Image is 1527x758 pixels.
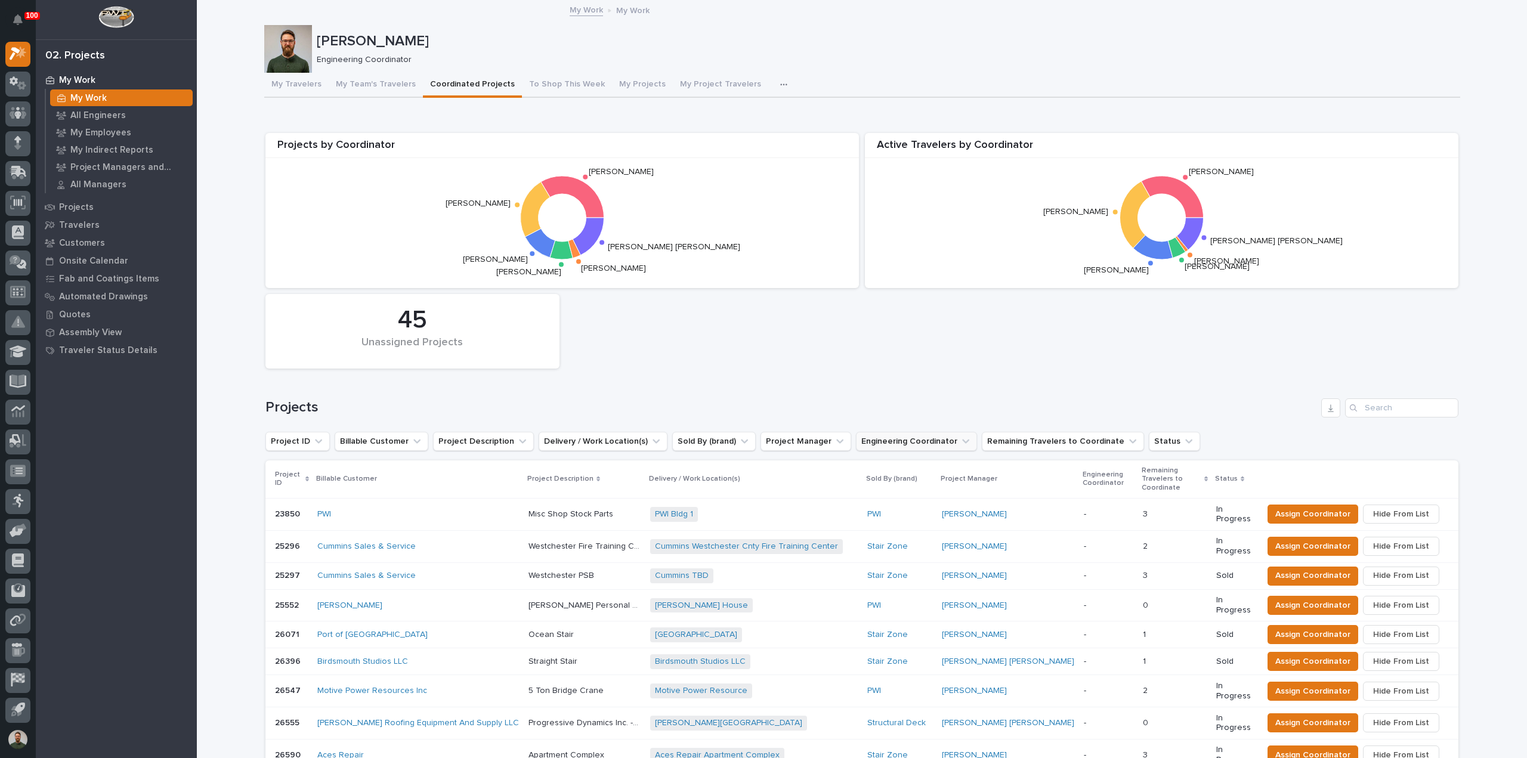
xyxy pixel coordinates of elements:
[5,7,30,32] button: Notifications
[942,542,1007,552] a: [PERSON_NAME]
[1149,432,1200,451] button: Status
[1185,263,1250,271] text: [PERSON_NAME]
[265,648,1458,675] tr: 2639626396 Birdsmouth Studios LLC Straight StairStraight Stair Birdsmouth Studios LLC Stair Zone ...
[867,686,881,696] a: PWI
[1275,507,1350,521] span: Assign Coordinator
[36,198,197,216] a: Projects
[1084,571,1133,581] p: -
[655,686,747,696] a: Motive Power Resource
[1083,468,1135,490] p: Engineering Coordinator
[46,89,197,106] a: My Work
[1373,654,1429,669] span: Hide From List
[608,243,740,251] text: [PERSON_NAME] [PERSON_NAME]
[655,630,737,640] a: [GEOGRAPHIC_DATA]
[265,498,1458,530] tr: 2385023850 PWI Misc Shop Stock PartsMisc Shop Stock Parts PWI Bldg 1 PWI [PERSON_NAME] -33 In Pro...
[1275,598,1350,612] span: Assign Coordinator
[942,686,1007,696] a: [PERSON_NAME]
[1216,657,1253,667] p: Sold
[1216,536,1253,556] p: In Progress
[98,6,134,28] img: Workspace Logo
[761,432,851,451] button: Project Manager
[15,14,30,33] div: Notifications100
[36,270,197,287] a: Fab and Coatings Items
[1084,267,1149,275] text: [PERSON_NAME]
[265,675,1458,707] tr: 2654726547 Motive Power Resources Inc 5 Ton Bridge Crane5 Ton Bridge Crane Motive Power Resource ...
[673,73,768,98] button: My Project Travelers
[317,33,1455,50] p: [PERSON_NAME]
[1275,716,1350,730] span: Assign Coordinator
[867,657,908,667] a: Stair Zone
[59,238,105,249] p: Customers
[286,305,539,335] div: 45
[1363,505,1439,524] button: Hide From List
[36,323,197,341] a: Assembly View
[433,432,534,451] button: Project Description
[329,73,423,98] button: My Team's Travelers
[59,220,100,231] p: Travelers
[70,180,126,190] p: All Managers
[527,472,594,485] p: Project Description
[1084,509,1133,519] p: -
[655,542,838,552] a: Cummins Westchester Cnty Fire Training Center
[59,75,95,86] p: My Work
[528,598,643,611] p: [PERSON_NAME] Personal Projects 2025
[317,718,519,728] a: [PERSON_NAME] Roofing Equipment And Supply LLC
[1268,567,1358,586] button: Assign Coordinator
[616,3,650,16] p: My Work
[1373,539,1429,553] span: Hide From List
[1210,237,1343,246] text: [PERSON_NAME] [PERSON_NAME]
[866,472,917,485] p: Sold By (brand)
[589,168,654,176] text: [PERSON_NAME]
[655,657,746,667] a: Birdsmouth Studios LLC
[856,432,977,451] button: Engineering Coordinator
[1084,686,1133,696] p: -
[36,234,197,252] a: Customers
[1275,627,1350,642] span: Assign Coordinator
[265,621,1458,648] tr: 2607126071 Port of [GEOGRAPHIC_DATA] Ocean StairOcean Stair [GEOGRAPHIC_DATA] Stair Zone [PERSON_...
[1216,505,1253,525] p: In Progress
[1373,716,1429,730] span: Hide From List
[1268,652,1358,671] button: Assign Coordinator
[264,73,329,98] button: My Travelers
[867,718,926,728] a: Structural Deck
[1363,713,1439,732] button: Hide From List
[655,601,748,611] a: [PERSON_NAME] House
[423,73,522,98] button: Coordinated Projects
[581,265,646,273] text: [PERSON_NAME]
[1268,713,1358,732] button: Assign Coordinator
[1216,571,1253,581] p: Sold
[1373,627,1429,642] span: Hide From List
[317,571,416,581] a: Cummins Sales & Service
[1275,539,1350,553] span: Assign Coordinator
[1373,507,1429,521] span: Hide From List
[317,601,382,611] a: [PERSON_NAME]
[36,216,197,234] a: Travelers
[649,472,740,485] p: Delivery / Work Location(s)
[942,657,1074,667] a: [PERSON_NAME] [PERSON_NAME]
[655,718,802,728] a: [PERSON_NAME][GEOGRAPHIC_DATA]
[1216,595,1253,615] p: In Progress
[70,110,126,121] p: All Engineers
[867,630,908,640] a: Stair Zone
[1215,472,1238,485] p: Status
[317,55,1451,65] p: Engineering Coordinator
[317,657,408,667] a: Birdsmouth Studios LLC
[528,654,580,667] p: Straight Stair
[1084,657,1133,667] p: -
[46,141,197,158] a: My Indirect Reports
[1143,716,1151,728] p: 0
[982,432,1144,451] button: Remaining Travelers to Coordinate
[1363,652,1439,671] button: Hide From List
[1373,568,1429,583] span: Hide From List
[317,686,427,696] a: Motive Power Resources Inc
[275,507,302,519] p: 23850
[655,571,709,581] a: Cummins TBD
[1084,718,1133,728] p: -
[867,542,908,552] a: Stair Zone
[867,601,881,611] a: PWI
[335,432,428,451] button: Billable Customer
[265,399,1316,416] h1: Projects
[1084,601,1133,611] p: -
[36,287,197,305] a: Automated Drawings
[867,509,881,519] a: PWI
